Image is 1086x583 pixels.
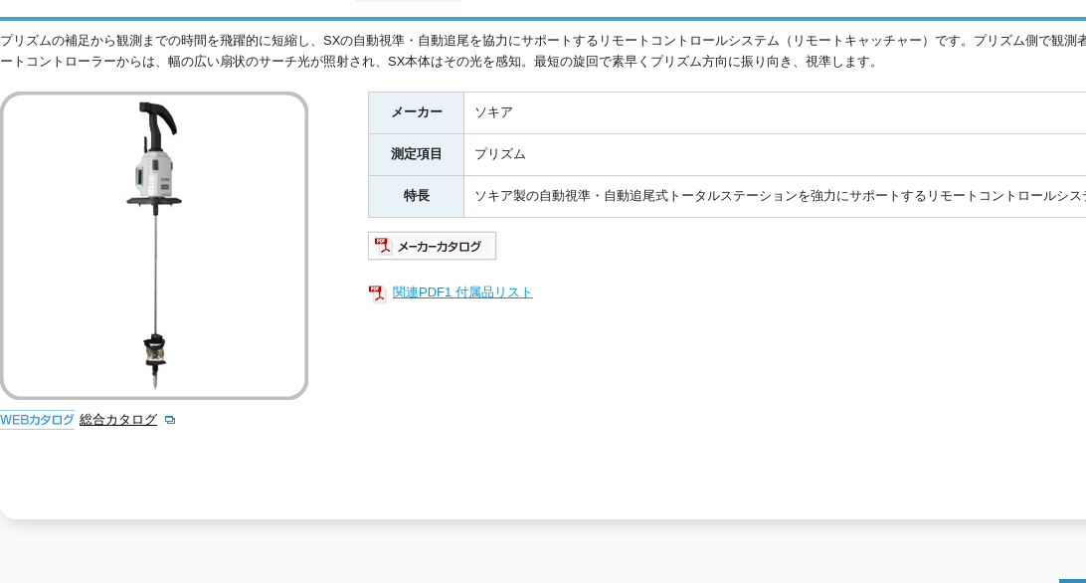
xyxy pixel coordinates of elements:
a: メーカーカタログ [368,243,498,258]
a: 総合カタログ [80,412,177,427]
th: 測定項目 [369,134,464,176]
th: 特長 [369,176,464,218]
th: メーカー [369,93,464,134]
img: メーカーカタログ [368,230,498,262]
